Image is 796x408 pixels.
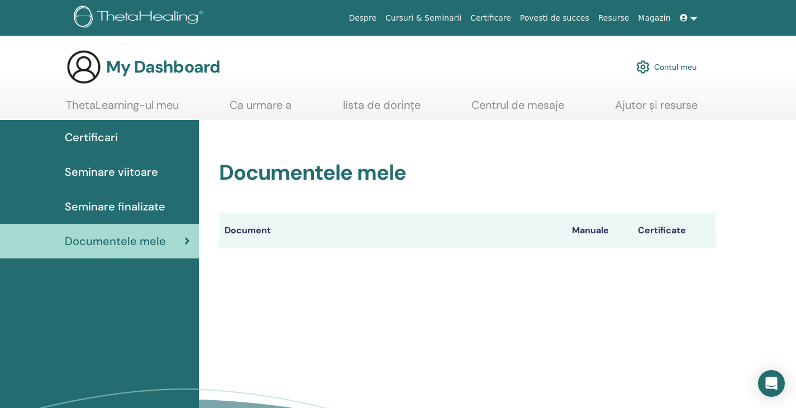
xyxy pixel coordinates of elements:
[636,57,650,76] img: cog.svg
[65,198,165,215] span: Seminare finalizate
[66,98,179,120] a: ThetaLearning-ul meu
[74,6,207,31] img: logo.png
[219,160,716,186] h2: Documentele mele
[66,49,102,85] img: generic-user-icon.jpg
[65,164,158,180] span: Seminare viitoare
[343,98,421,120] a: lista de dorințe
[594,8,634,28] a: Resurse
[615,98,698,120] a: Ajutor și resurse
[566,213,632,248] th: Manuale
[219,213,566,248] th: Document
[381,8,466,28] a: Cursuri & Seminarii
[632,213,716,248] th: Certificate
[106,57,220,77] h3: My Dashboard
[516,8,594,28] a: Povesti de succes
[466,8,516,28] a: Certificare
[344,8,381,28] a: Despre
[758,370,785,397] div: Open Intercom Messenger
[633,8,675,28] a: Magazin
[636,55,697,79] a: Contul meu
[65,129,118,146] span: Certificari
[230,98,292,120] a: Ca urmare a
[65,233,166,249] span: Documentele mele
[471,98,564,120] a: Centrul de mesaje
